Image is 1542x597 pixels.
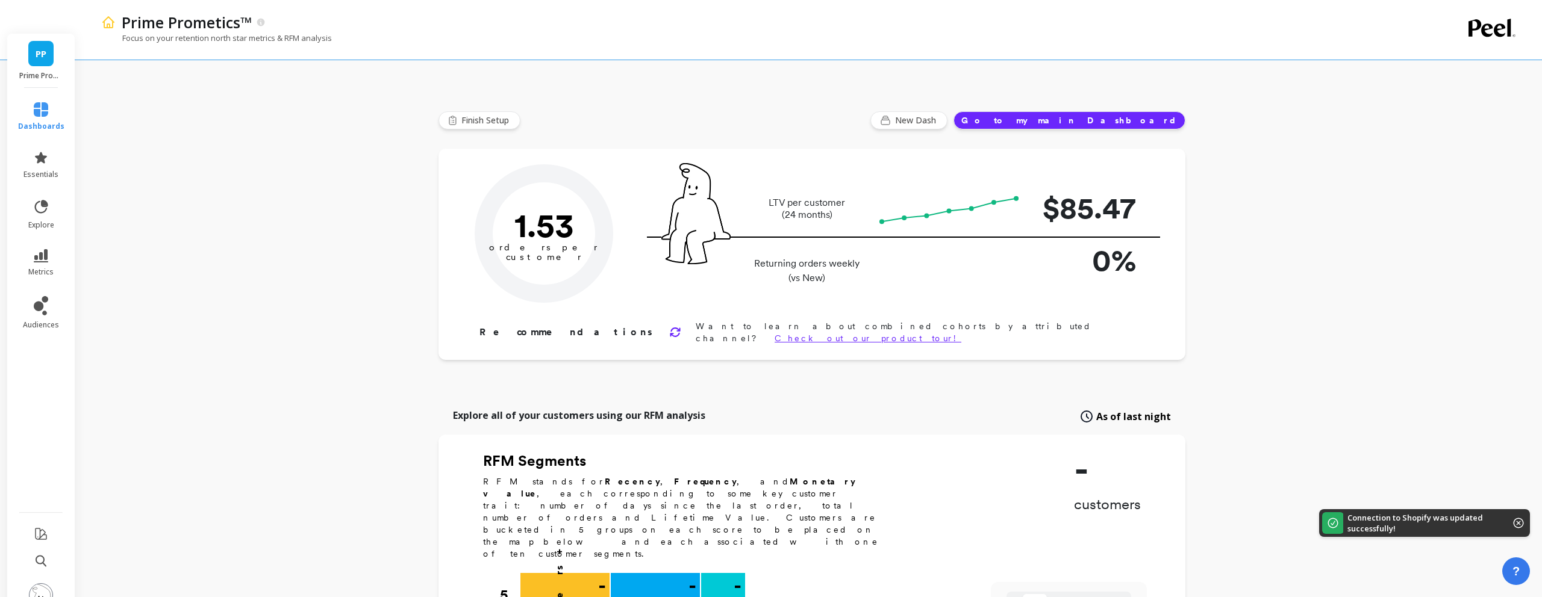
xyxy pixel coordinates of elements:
p: - [1074,451,1141,487]
span: New Dash [895,114,940,126]
span: As of last night [1096,409,1171,424]
span: audiences [23,320,59,330]
text: 1.53 [514,205,574,245]
span: PP [36,47,46,61]
p: - [598,577,606,596]
p: RFM stands for , , and , each corresponding to some key customer trait: number of days since the ... [483,475,893,560]
p: LTV per customer (24 months) [751,197,863,221]
p: Recommendations [479,325,655,339]
img: header icon [101,15,116,29]
p: customers [1074,495,1141,514]
button: Finish Setup [439,111,520,129]
button: New Dash [870,111,947,129]
p: Want to learn about combined cohorts by attributed channel? [696,320,1147,344]
p: - [688,577,696,596]
p: Prime Prometics™ [122,12,252,32]
h2: RFM Segments [483,451,893,471]
p: Explore all of your customers using our RFM analysis [453,408,705,422]
img: pal seatted on line [661,163,731,264]
span: ? [1512,563,1520,580]
span: metrics [28,267,54,277]
b: Recency [605,477,660,486]
p: $85.47 [1040,185,1136,230]
button: Go to my main Dashboard [954,111,1185,129]
a: Check out our product tour! [775,333,961,343]
p: Returning orders weekly (vs New) [751,256,863,285]
tspan: customer [506,252,582,262]
span: essentials [23,170,58,179]
p: - [734,577,741,596]
span: Finish Setup [461,114,513,126]
tspan: orders per [489,242,599,253]
span: dashboards [18,122,64,131]
p: Connection to Shopify was updated successfully! [1347,512,1495,534]
p: 0% [1040,238,1136,283]
b: Frequency [674,477,737,486]
span: explore [28,220,54,230]
p: Prime Prometics™ [19,71,63,81]
p: Focus on your retention north star metrics & RFM analysis [101,32,332,43]
button: ? [1502,557,1530,585]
